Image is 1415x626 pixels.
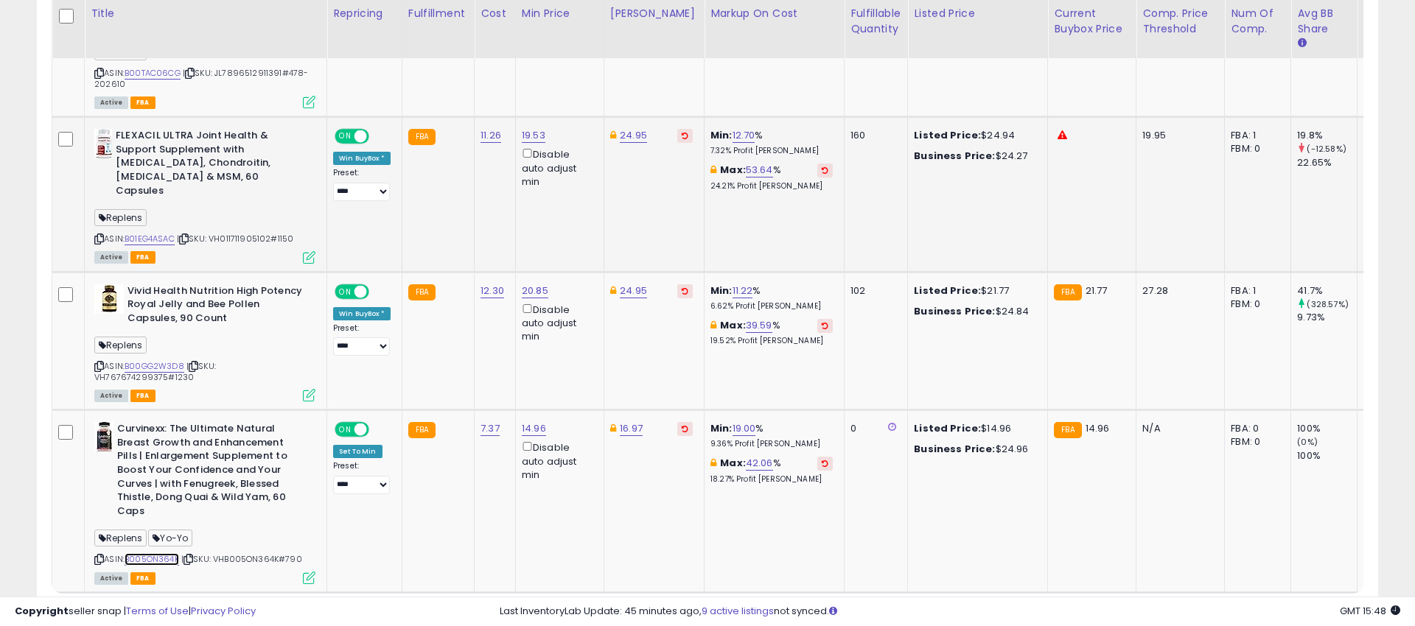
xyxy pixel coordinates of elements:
small: (0%) [1297,436,1318,448]
div: % [710,284,833,312]
span: 2025-08-11 15:48 GMT [1340,604,1400,618]
b: Min: [710,128,733,142]
span: Replens [94,337,147,354]
div: $24.84 [914,305,1036,318]
span: Yo-Yo [148,530,192,546]
div: Title [91,6,321,21]
a: Privacy Policy [191,604,256,618]
div: Disable auto adjust min [522,439,593,482]
div: Current Buybox Price [1054,6,1130,37]
span: FBA [130,96,156,109]
a: 16.97 [620,421,643,436]
a: 14.96 [522,421,546,436]
div: % [710,163,833,191]
span: FBA [130,572,156,585]
div: Listed Price [914,6,1041,21]
div: 0 [850,422,896,435]
a: 24.95 [620,128,647,143]
small: FBA [1054,422,1081,438]
img: 419jx5zk4LL._SL40_.jpg [94,129,112,158]
div: % [710,129,833,156]
div: [PERSON_NAME] [610,6,698,21]
div: $14.96 [914,422,1036,435]
b: Listed Price: [914,421,981,435]
span: | SKU: VHB005ON364K#790 [181,553,302,565]
span: 21.77 [1086,284,1108,298]
b: Business Price: [914,442,995,456]
span: | SKU: VH011711905102#1150 [177,233,293,245]
p: 24.21% Profit [PERSON_NAME] [710,181,833,191]
div: Fulfillment [408,6,468,21]
div: 9.73% [1297,311,1357,324]
b: Listed Price: [914,284,981,298]
div: 19.8% [1297,129,1357,142]
div: Fulfillable Quantity [850,6,901,37]
div: Win BuyBox * [333,307,391,320]
div: Last InventoryLab Update: 45 minutes ago, not synced. [500,605,1400,619]
b: Max: [720,318,746,332]
a: 11.22 [733,284,753,298]
a: B00GG2W3D8 [125,360,184,373]
span: Replens [94,530,147,546]
a: 42.06 [746,456,773,471]
span: Replens [94,209,147,226]
a: 9 active listings [702,604,774,618]
a: 11.26 [481,128,501,143]
div: % [710,422,833,449]
a: B005ON364K [125,553,179,566]
div: FBA: 1 [1231,129,1279,142]
small: (328.57%) [1307,298,1348,310]
div: FBM: 0 [1231,142,1279,155]
div: $24.27 [914,150,1036,163]
a: 12.70 [733,128,755,143]
div: Comp. Price Threshold [1142,6,1218,37]
span: All listings currently available for purchase on Amazon [94,96,128,109]
div: Set To Min [333,445,382,458]
span: ON [336,130,354,143]
div: Avg BB Share [1297,6,1351,37]
b: Curvinexx: The Ultimate Natural Breast Growth and Enhancement Pills | Enlargement Supplement to B... [117,422,296,521]
p: 18.27% Profit [PERSON_NAME] [710,474,833,485]
small: FBA [408,129,436,145]
div: FBA: 0 [1231,422,1279,435]
a: 53.64 [746,163,773,177]
span: 14.96 [1086,421,1110,435]
a: 19.00 [733,421,756,436]
div: Repricing [333,6,396,21]
a: B01EG4ASAC [125,233,175,245]
strong: Copyright [15,604,69,618]
a: 19.53 [522,128,545,143]
div: 100% [1297,422,1357,435]
span: OFF [367,130,391,143]
small: FBA [408,284,436,300]
small: FBA [408,422,436,438]
div: FBA: 1 [1231,284,1279,298]
b: Vivid Health Nutrition High Potency Royal Jelly and Bee Pollen Capsules, 90 Count [127,284,307,329]
div: N/A [1142,422,1213,435]
a: 7.37 [481,421,500,436]
div: Num of Comp. [1231,6,1285,37]
div: $21.77 [914,284,1036,298]
small: FBA [1054,284,1081,300]
b: Min: [710,421,733,435]
p: 7.32% Profit [PERSON_NAME] [710,146,833,156]
span: All listings currently available for purchase on Amazon [94,251,128,264]
img: 41XyGN-AAmL._SL40_.jpg [94,422,113,451]
b: Min: [710,284,733,298]
div: seller snap | | [15,605,256,619]
div: Disable auto adjust min [522,146,593,189]
b: Listed Price: [914,128,981,142]
div: Preset: [333,461,391,494]
a: B00TAC06CG [125,67,181,80]
small: (-12.58%) [1307,143,1346,155]
p: 9.36% Profit [PERSON_NAME] [710,439,833,449]
div: % [710,457,833,484]
div: % [710,319,833,346]
b: Business Price: [914,149,995,163]
p: 6.62% Profit [PERSON_NAME] [710,301,833,312]
div: Cost [481,6,509,21]
div: Preset: [333,168,391,201]
b: Max: [720,456,746,470]
div: 27.28 [1142,284,1213,298]
span: OFF [367,423,391,436]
